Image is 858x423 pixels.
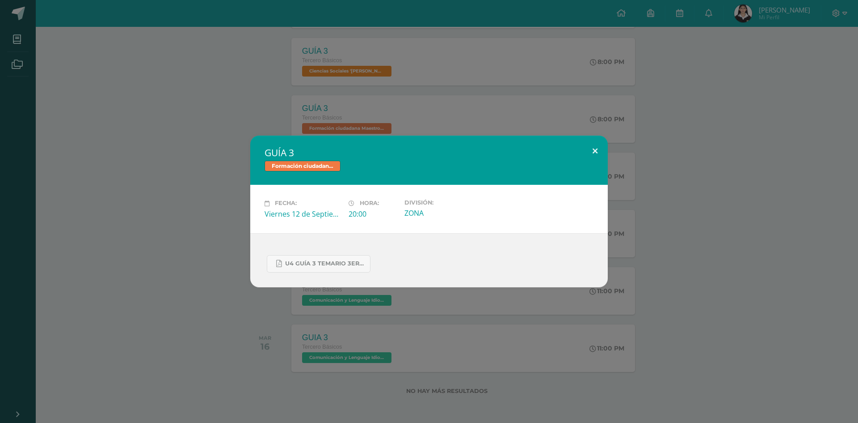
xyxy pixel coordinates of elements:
[349,209,397,219] div: 20:00
[265,209,341,219] div: Viernes 12 de Septiembre
[265,146,593,159] h2: GUÍA 3
[360,200,379,207] span: Hora:
[582,136,608,166] button: Close (Esc)
[275,200,297,207] span: Fecha:
[265,161,341,171] span: Formación ciudadana Maestro Guía
[267,255,370,273] a: U4 GUÍA 3 TEMARIO 3ERO.pdf
[404,208,481,218] div: ZONA
[285,260,366,267] span: U4 GUÍA 3 TEMARIO 3ERO.pdf
[404,199,481,206] label: División:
